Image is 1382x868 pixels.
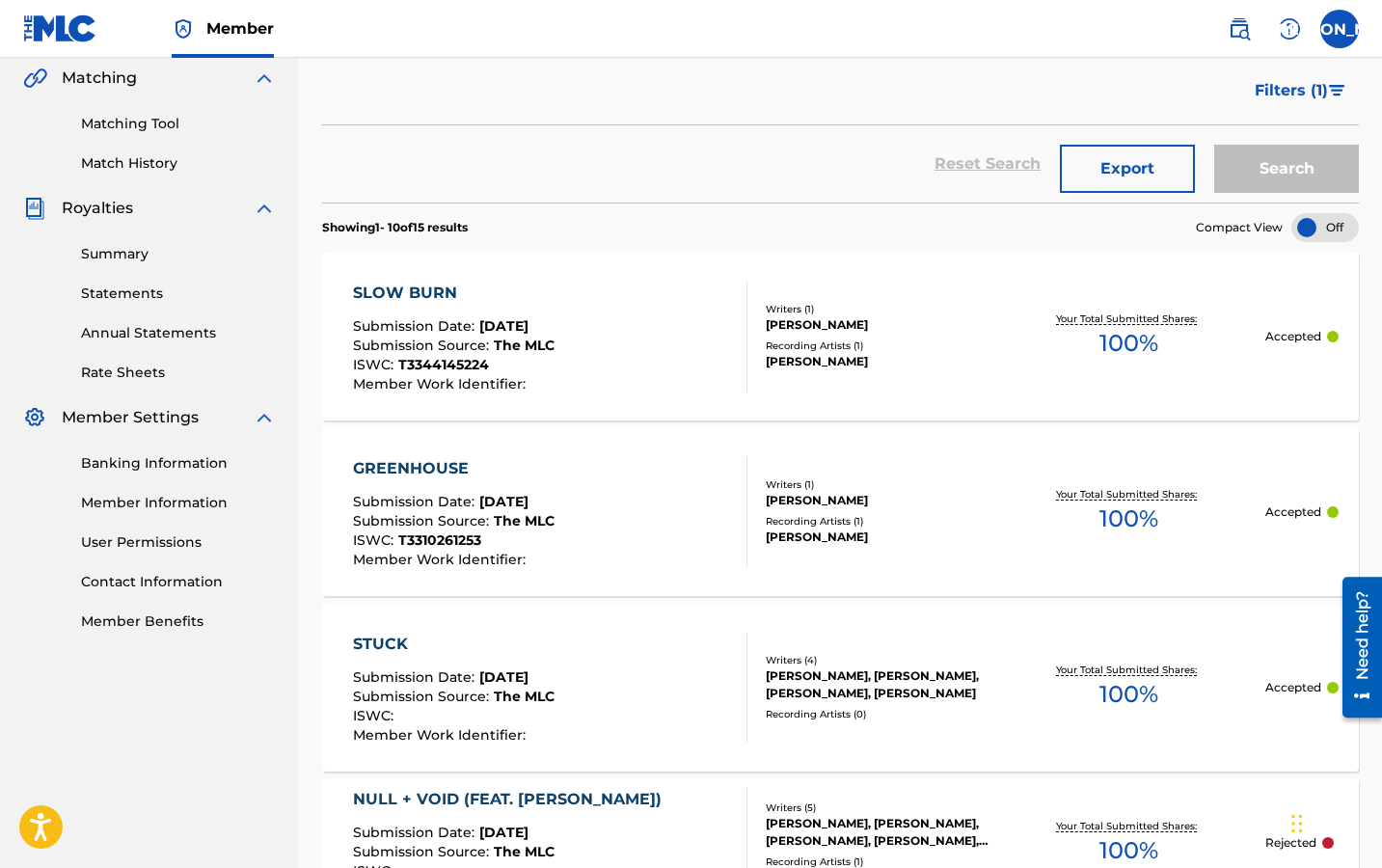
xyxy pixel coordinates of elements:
[353,282,555,305] div: SLOW BURN
[1220,10,1259,48] a: Public Search
[1265,679,1321,696] p: Accepted
[253,67,276,90] img: expand
[398,531,481,549] span: T3310261253
[1265,503,1321,521] p: Accepted
[253,406,276,429] img: expand
[1243,67,1359,115] button: Filters (1)
[1099,677,1158,712] span: 100 %
[81,323,276,343] a: Annual Statements
[81,153,276,174] a: Match History
[1099,833,1158,868] span: 100 %
[81,363,276,383] a: Rate Sheets
[353,457,555,480] div: GREENHOUSE
[1329,85,1345,96] img: filter
[766,339,993,353] div: Recording Artists ( 1 )
[1270,10,1309,48] div: Help
[253,197,276,220] img: expand
[353,707,398,724] span: ISWC :
[766,800,993,815] div: Writers ( 5 )
[766,492,993,509] div: [PERSON_NAME]
[1099,502,1158,536] span: 100 %
[494,337,555,354] span: The MLC
[479,668,528,686] span: [DATE]
[766,302,993,316] div: Writers ( 1 )
[81,572,276,592] a: Contact Information
[81,114,276,134] a: Matching Tool
[322,427,1359,596] a: GREENHOUSESubmission Date:[DATE]Submission Source:The MLCISWC:T3310261253Member Work Identifier:W...
[1291,795,1303,853] div: Drag
[81,244,276,264] a: Summary
[353,317,479,335] span: Submission Date :
[23,406,46,429] img: Member Settings
[1099,326,1158,361] span: 100 %
[1286,775,1382,868] iframe: Chat Widget
[1196,219,1283,236] span: Compact View
[23,67,47,90] img: Matching
[62,406,199,429] span: Member Settings
[1060,145,1195,193] button: Export
[353,337,494,354] span: Submission Source :
[353,668,479,686] span: Submission Date :
[62,67,137,90] span: Matching
[766,653,993,667] div: Writers ( 4 )
[322,219,468,236] p: Showing 1 - 10 of 15 results
[81,284,276,304] a: Statements
[1056,663,1202,677] p: Your Total Submitted Shares:
[766,316,993,334] div: [PERSON_NAME]
[479,824,528,841] span: [DATE]
[766,815,993,850] div: [PERSON_NAME], [PERSON_NAME], [PERSON_NAME], [PERSON_NAME], [PERSON_NAME]
[398,356,489,373] span: T3344145224
[766,353,993,370] div: [PERSON_NAME]
[479,317,528,335] span: [DATE]
[494,688,555,705] span: The MLC
[1228,17,1251,41] img: search
[353,375,530,393] span: Member Work Identifier :
[23,14,97,42] img: MLC Logo
[494,512,555,529] span: The MLC
[353,688,494,705] span: Submission Source :
[353,512,494,529] span: Submission Source :
[1328,570,1382,725] iframe: Resource Center
[1265,834,1316,852] p: Rejected
[1320,10,1359,48] div: User Menu
[353,726,530,744] span: Member Work Identifier :
[1255,79,1328,102] span: Filters ( 1 )
[23,197,46,220] img: Royalties
[353,493,479,510] span: Submission Date :
[766,529,993,546] div: [PERSON_NAME]
[766,514,993,529] div: Recording Artists ( 1 )
[62,197,133,220] span: Royalties
[322,603,1359,772] a: STUCKSubmission Date:[DATE]Submission Source:The MLCISWC:Member Work Identifier:Writers (4)[PERSO...
[353,824,479,841] span: Submission Date :
[353,356,398,373] span: ISWC :
[1056,487,1202,502] p: Your Total Submitted Shares:
[353,551,530,568] span: Member Work Identifier :
[1056,312,1202,326] p: Your Total Submitted Shares:
[494,843,555,860] span: The MLC
[479,493,528,510] span: [DATE]
[81,532,276,553] a: User Permissions
[353,531,398,549] span: ISWC :
[766,477,993,492] div: Writers ( 1 )
[172,17,195,41] img: Top Rightsholder
[1278,17,1301,41] img: help
[206,17,274,40] span: Member
[81,453,276,474] a: Banking Information
[353,633,555,656] div: STUCK
[322,252,1359,420] a: SLOW BURNSubmission Date:[DATE]Submission Source:The MLCISWC:T3344145224Member Work Identifier:Wr...
[1265,328,1321,345] p: Accepted
[353,788,671,811] div: NULL + VOID (FEAT. [PERSON_NAME])
[766,667,993,702] div: [PERSON_NAME], [PERSON_NAME], [PERSON_NAME], [PERSON_NAME]
[766,707,993,721] div: Recording Artists ( 0 )
[1056,819,1202,833] p: Your Total Submitted Shares:
[81,611,276,632] a: Member Benefits
[81,493,276,513] a: Member Information
[353,843,494,860] span: Submission Source :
